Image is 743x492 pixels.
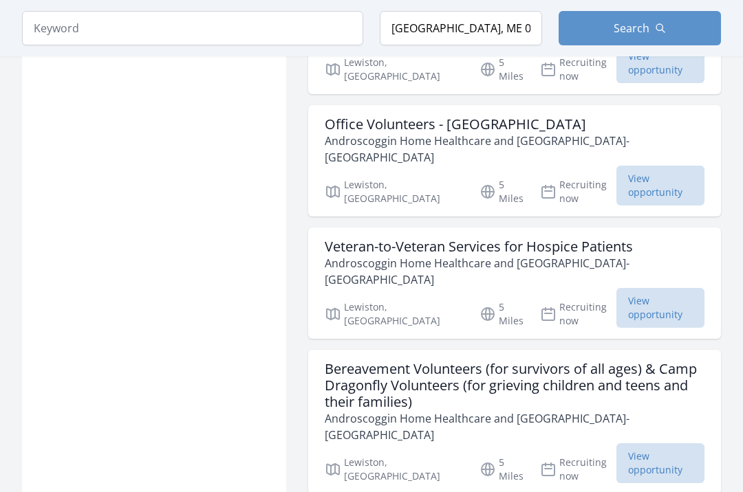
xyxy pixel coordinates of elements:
[325,178,463,205] p: Lewiston, [GEOGRAPHIC_DATA]
[540,56,616,83] p: Recruiting now
[616,166,704,205] span: View opportunity
[380,11,542,45] input: Location
[325,361,704,410] h3: Bereavement Volunteers (for survivors of all ages) & Camp Dragonfly Volunteers (for grieving chil...
[22,11,363,45] input: Keyword
[325,300,463,328] p: Lewiston, [GEOGRAPHIC_DATA]
[325,133,704,166] p: Androscoggin Home Healthcare and [GEOGRAPHIC_DATA]-[GEOGRAPHIC_DATA]
[325,238,704,255] h3: Veteran-to-Veteran Services for Hospice Patients
[325,410,704,443] p: Androscoggin Home Healthcare and [GEOGRAPHIC_DATA]-[GEOGRAPHIC_DATA]
[308,227,721,339] a: Veteran-to-Veteran Services for Hospice Patients Androscoggin Home Healthcare and [GEOGRAPHIC_DAT...
[480,178,524,205] p: 5 Miles
[540,178,616,205] p: Recruiting now
[616,43,704,83] span: View opportunity
[480,456,524,483] p: 5 Miles
[480,56,524,83] p: 5 Miles
[480,300,524,328] p: 5 Miles
[308,105,721,216] a: Office Volunteers - [GEOGRAPHIC_DATA] Androscoggin Home Healthcare and [GEOGRAPHIC_DATA]-[GEOGRAP...
[559,11,721,45] button: Search
[325,456,463,483] p: Lewiston, [GEOGRAPHIC_DATA]
[325,116,704,133] h3: Office Volunteers - [GEOGRAPHIC_DATA]
[325,255,704,288] p: Androscoggin Home Healthcare and [GEOGRAPHIC_DATA]-[GEOGRAPHIC_DATA]
[616,288,704,328] span: View opportunity
[540,456,616,483] p: Recruiting now
[325,56,463,83] p: Lewiston, [GEOGRAPHIC_DATA]
[616,443,704,483] span: View opportunity
[540,300,616,328] p: Recruiting now
[614,20,649,36] span: Search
